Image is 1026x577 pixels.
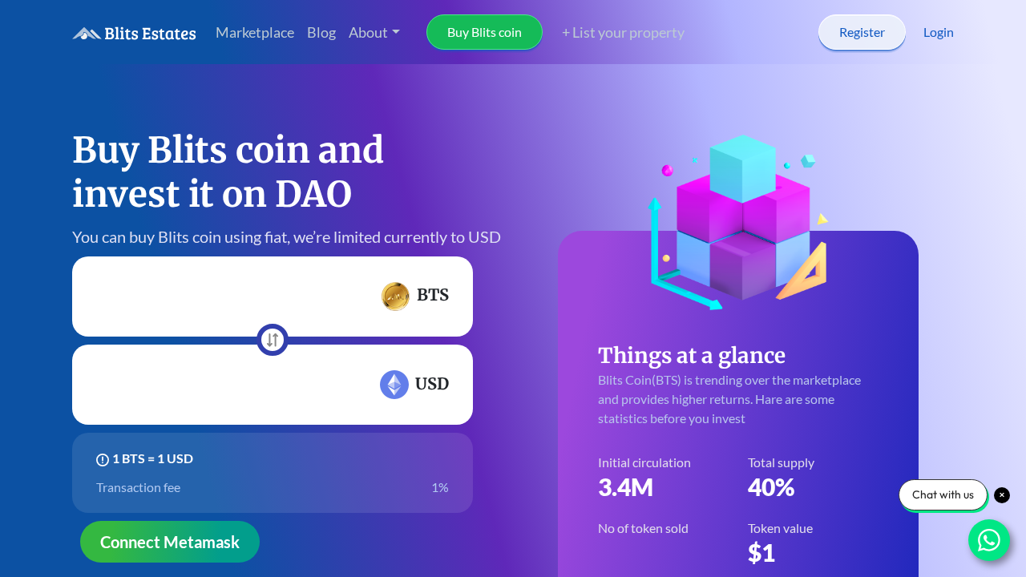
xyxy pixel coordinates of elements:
[72,128,503,216] h1: Buy Blits coin and invest it on DAO
[431,478,449,497] span: 1 %
[382,282,449,310] span: BTS
[342,15,406,50] a: About
[923,22,954,42] a: Login
[72,26,196,40] img: logo.6a08bd47fd1234313fe35534c588d03a.svg
[380,370,449,399] span: USD
[598,520,729,535] small: No of token sold
[598,342,879,369] h4: Things at a glance
[748,454,879,470] small: Total supply
[818,14,906,50] a: Register
[899,479,988,510] div: Chat with us
[72,224,503,248] p: You can buy Blits coin using fiat, we’re limited currently to USD
[598,454,729,470] small: Initial circulation
[426,14,543,50] a: Buy Blits coin
[380,370,409,399] img: ethImg
[267,333,278,347] img: swapImg
[543,22,685,43] a: + List your property
[738,520,888,567] div: $1
[96,449,449,478] strong: 1 BTS = 1 USD
[738,454,888,501] div: 40%
[748,520,879,535] small: Token value
[96,454,109,466] img: tooltip
[209,15,301,50] a: Marketplace
[382,282,410,310] img: blitsImage
[80,521,260,563] button: Connect Metamask
[96,478,180,497] small: Transaction fee
[301,15,342,50] a: Blog
[598,370,879,428] p: Blits Coin(BTS) is trending over the marketplace and provides higher returns. Hare are some stati...
[588,454,738,501] div: 3.4M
